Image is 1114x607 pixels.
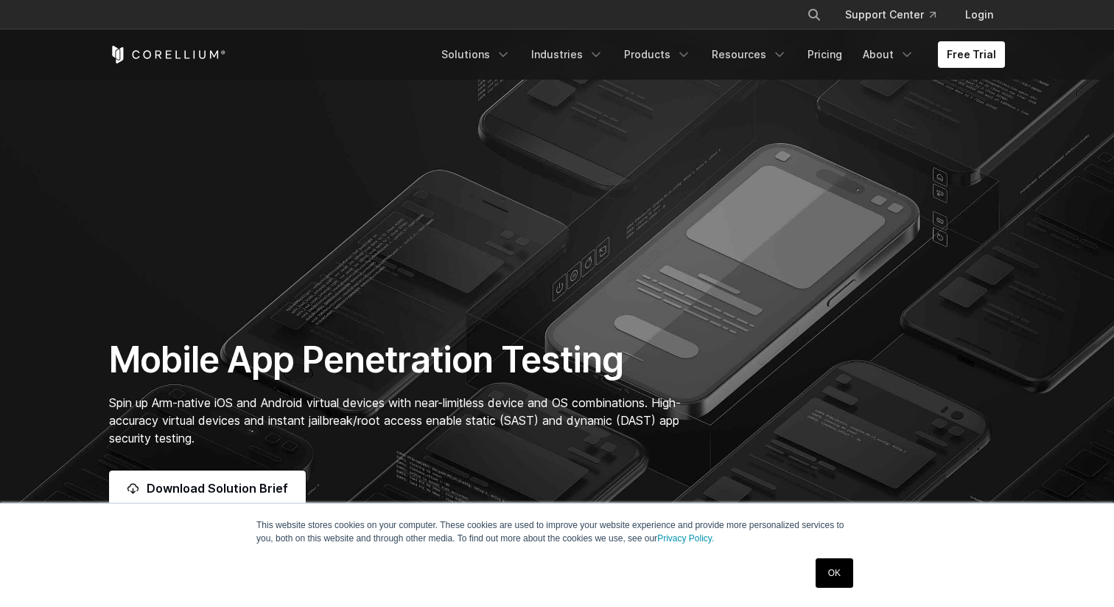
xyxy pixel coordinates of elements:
[799,41,851,68] a: Pricing
[147,479,288,497] span: Download Solution Brief
[953,1,1005,28] a: Login
[109,395,681,445] span: Spin up Arm-native iOS and Android virtual devices with near-limitless device and OS combinations...
[432,41,1005,68] div: Navigation Menu
[854,41,923,68] a: About
[801,1,827,28] button: Search
[833,1,947,28] a: Support Center
[938,41,1005,68] a: Free Trial
[522,41,612,68] a: Industries
[256,518,858,545] p: This website stores cookies on your computer. These cookies are used to improve your website expe...
[615,41,700,68] a: Products
[816,558,853,588] a: OK
[789,1,1005,28] div: Navigation Menu
[703,41,796,68] a: Resources
[432,41,519,68] a: Solutions
[109,338,696,382] h1: Mobile App Penetration Testing
[109,46,226,63] a: Corellium Home
[657,533,714,544] a: Privacy Policy.
[109,471,306,506] a: Download Solution Brief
